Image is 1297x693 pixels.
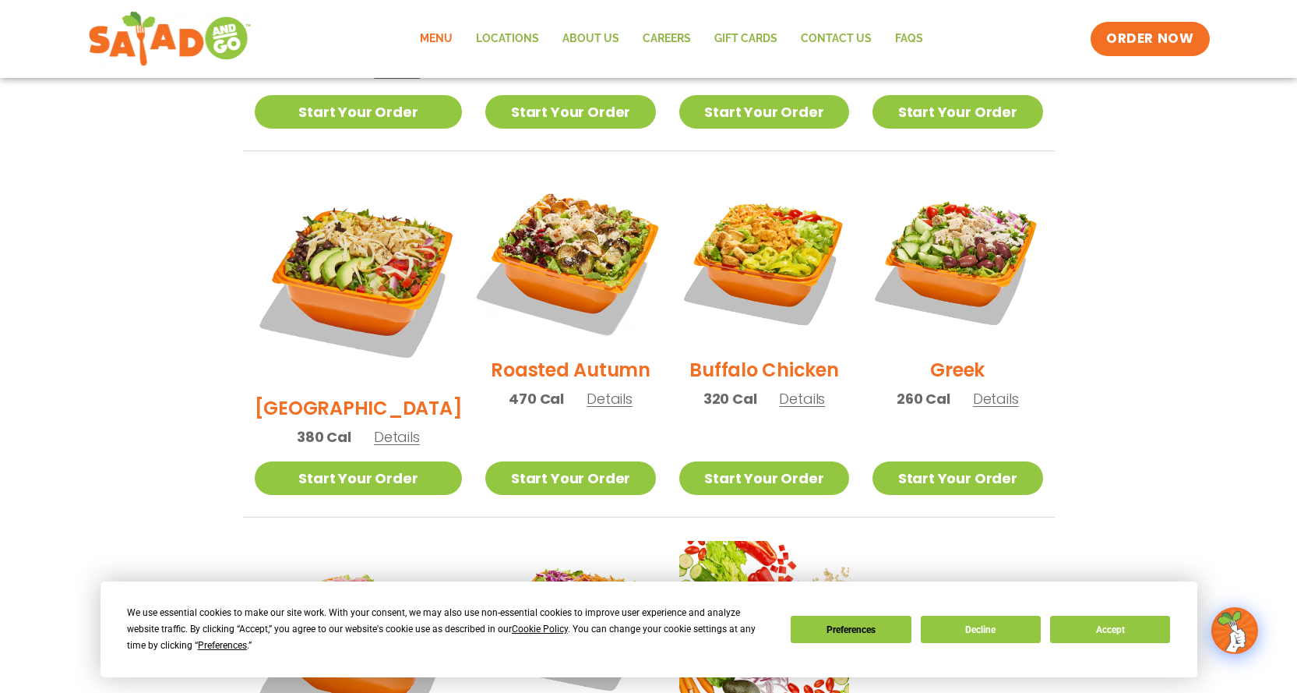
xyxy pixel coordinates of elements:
[930,356,985,384] h2: Greek
[408,21,464,57] a: Menu
[509,388,564,409] span: 470 Cal
[789,21,883,57] a: Contact Us
[587,389,633,408] span: Details
[679,175,849,345] img: Product photo for Buffalo Chicken Salad
[1213,609,1256,652] img: wpChatIcon
[631,21,703,57] a: Careers
[1050,616,1170,643] button: Accept
[791,616,911,643] button: Preferences
[491,356,650,384] h2: Roasted Autumn
[973,389,1019,408] span: Details
[512,624,568,635] span: Cookie Policy
[703,21,789,57] a: GIFT CARDS
[679,95,849,129] a: Start Your Order
[485,461,655,495] a: Start Your Order
[485,95,655,129] a: Start Your Order
[127,605,772,654] div: We use essential cookies to make our site work. With your consent, we may also use non-essential ...
[551,21,631,57] a: About Us
[921,616,1041,643] button: Decline
[689,356,838,384] h2: Buffalo Chicken
[779,389,825,408] span: Details
[297,426,351,447] span: 380 Cal
[255,175,463,383] img: Product photo for BBQ Ranch Salad
[679,461,849,495] a: Start Your Order
[255,394,463,422] h2: [GEOGRAPHIC_DATA]
[897,388,950,409] span: 260 Cal
[408,21,935,57] nav: Menu
[1091,22,1209,56] a: ORDER NOW
[198,640,247,651] span: Preferences
[471,160,670,359] img: Product photo for Roasted Autumn Salad
[100,582,1197,677] div: Cookie Consent Prompt
[1106,30,1193,48] span: ORDER NOW
[88,8,252,70] img: new-SAG-logo-768×292
[255,461,463,495] a: Start Your Order
[255,95,463,129] a: Start Your Order
[872,461,1042,495] a: Start Your Order
[872,95,1042,129] a: Start Your Order
[374,61,420,80] span: Details
[872,175,1042,345] img: Product photo for Greek Salad
[464,21,551,57] a: Locations
[703,388,757,409] span: 320 Cal
[883,21,935,57] a: FAQs
[374,427,420,447] span: Details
